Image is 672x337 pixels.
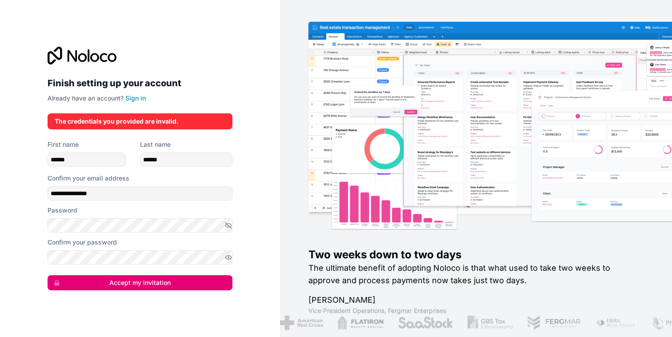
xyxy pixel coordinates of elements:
img: /assets/american-red-cross-BAupjrZR.png [274,316,317,330]
label: Password [48,206,77,215]
input: family-name [140,152,232,167]
img: /assets/saastock-C6Zbiodz.png [392,316,448,330]
h1: [PERSON_NAME] [308,294,644,306]
label: Confirm your password [48,238,117,247]
input: Password [48,218,232,233]
button: Accept my invitation [48,275,232,290]
input: given-name [48,152,126,167]
img: /assets/fiera-fwj2N5v4.png [590,316,632,330]
img: /assets/fergmar-CudnrXN5.png [521,316,576,330]
label: Confirm your email address [48,174,129,183]
h1: Two weeks down to two days [308,248,644,262]
input: Email address [48,186,232,201]
h2: The ultimate benefit of adopting Noloco is that what used to take two weeks to approve and proces... [308,262,644,287]
img: /assets/flatiron-C8eUkumj.png [332,316,378,330]
input: Confirm password [48,250,232,265]
span: Already have an account? [48,94,124,102]
h2: Finish setting up your account [48,75,232,91]
div: The credentials you provided are invalid. [55,117,225,126]
label: First name [48,140,79,149]
h1: Vice President Operations , Fergmar Enterprises [308,306,644,315]
img: /assets/gbstax-C-GtDUiK.png [462,316,507,330]
label: Last name [140,140,171,149]
a: Sign in [125,94,146,102]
